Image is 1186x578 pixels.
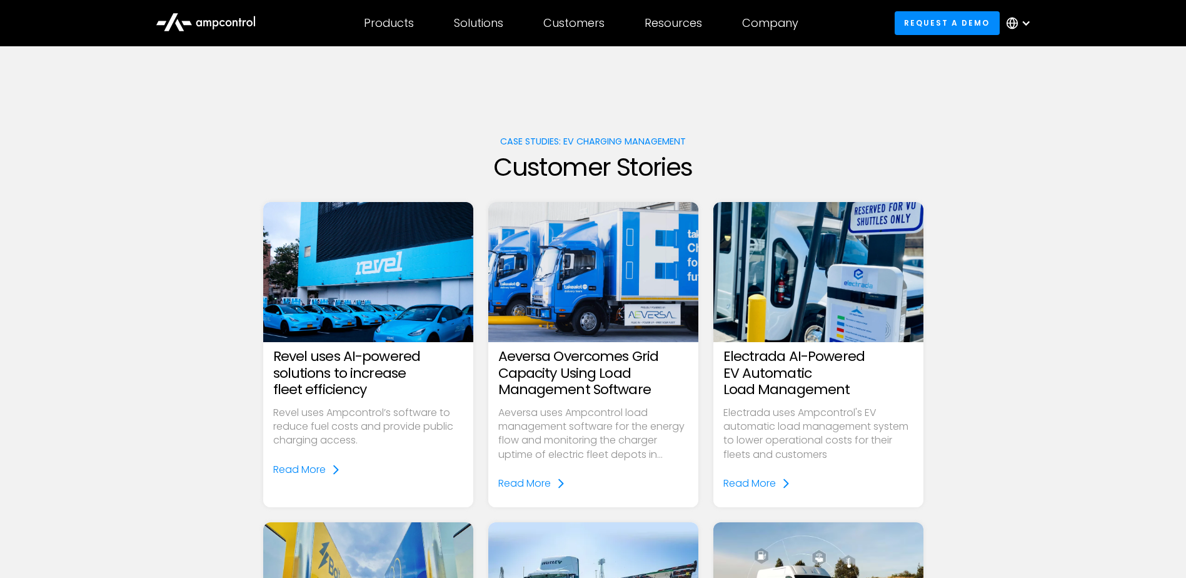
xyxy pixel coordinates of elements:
[263,152,923,182] h2: Customer Stories
[263,136,923,147] h1: Case Studies: EV charging management
[498,406,688,462] p: Aeversa uses Ampcontrol load management software for the energy flow and monitoring the charger u...
[273,463,341,477] a: Read More
[723,477,776,490] div: Read More
[273,463,326,477] div: Read More
[498,348,688,398] h3: Aeversa Overcomes Grid Capacity Using Load Management Software
[273,348,463,398] h3: Revel uses AI-powered solutions to increase fleet efficiency
[273,406,463,448] p: Revel uses Ampcontrol’s software to reduce fuel costs and provide public charging access.
[645,16,702,30] div: Resources
[742,16,798,30] div: Company
[723,406,913,462] p: Electrada uses Ampcontrol's EV automatic load management system to lower operational costs for th...
[498,477,551,490] div: Read More
[454,16,503,30] div: Solutions
[498,477,566,490] a: Read More
[895,11,1000,34] a: Request a demo
[723,477,791,490] a: Read More
[723,348,913,398] h3: Electrada AI-Powered EV Automatic Load Management
[543,16,605,30] div: Customers
[364,16,414,30] div: Products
